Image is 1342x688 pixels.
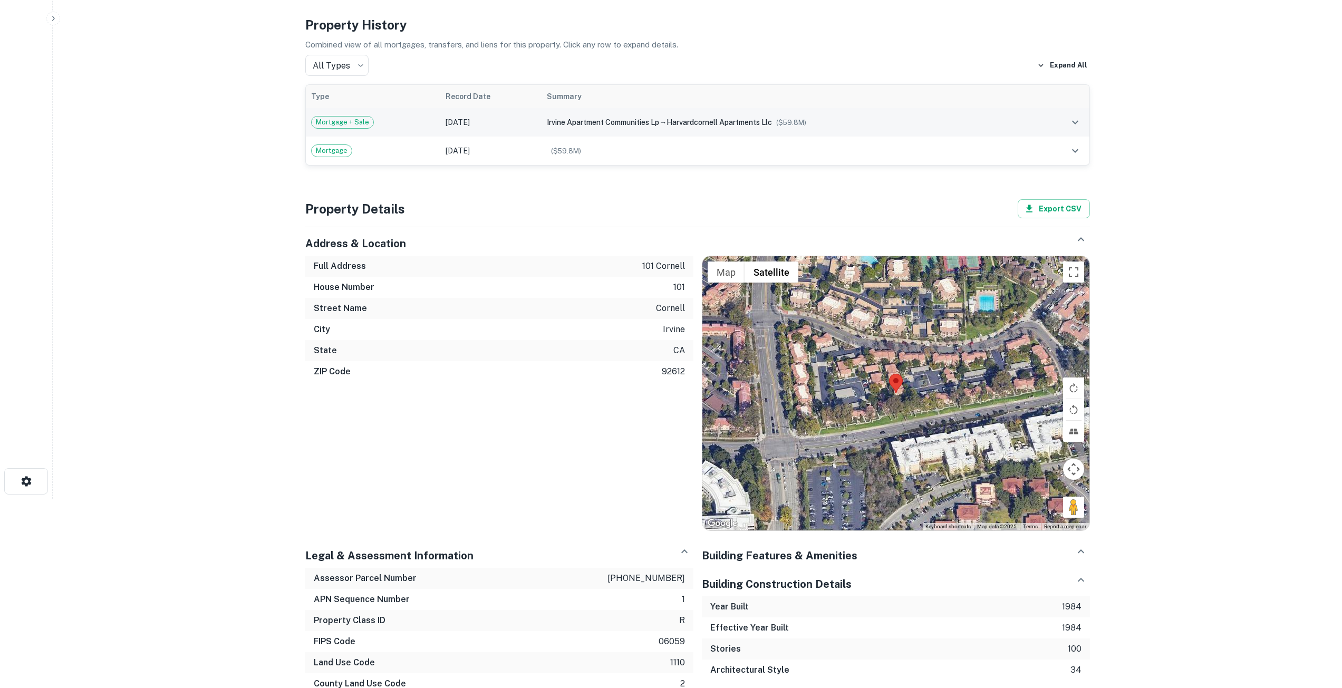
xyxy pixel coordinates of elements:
[705,517,740,530] a: Open this area in Google Maps (opens a new window)
[667,118,772,127] span: harvardcornell apartments llc
[305,236,406,251] h5: Address & Location
[710,643,741,655] h6: Stories
[305,55,369,76] div: All Types
[670,656,685,669] p: 1110
[642,260,685,273] p: 101 cornell
[440,137,542,165] td: [DATE]
[1063,497,1084,518] button: Drag Pegman onto the map to open Street View
[659,635,685,648] p: 06059
[663,323,685,336] p: irvine
[708,261,745,283] button: Show street map
[702,548,857,564] h5: Building Features & Amenities
[702,576,852,592] h5: Building Construction Details
[314,260,366,273] h6: Full Address
[705,517,740,530] img: Google
[1063,261,1084,283] button: Toggle fullscreen view
[314,593,410,606] h6: APN Sequence Number
[776,119,806,127] span: ($ 59.8M )
[679,614,685,627] p: r
[312,146,352,156] span: Mortgage
[306,85,440,108] th: Type
[542,85,1037,108] th: Summary
[314,572,417,585] h6: Assessor Parcel Number
[440,108,542,137] td: [DATE]
[710,664,789,676] h6: Architectural Style
[1063,377,1084,399] button: Rotate map clockwise
[551,147,581,155] span: ($ 59.8M )
[1068,643,1082,655] p: 100
[607,572,685,585] p: [PHONE_NUMBER]
[314,323,330,336] h6: City
[1063,459,1084,480] button: Map camera controls
[656,302,685,315] p: cornell
[305,199,405,218] h4: Property Details
[710,600,749,613] h6: Year Built
[314,656,375,669] h6: Land Use Code
[1066,113,1084,131] button: expand row
[314,614,385,627] h6: Property Class ID
[305,38,1090,51] p: Combined view of all mortgages, transfers, and liens for this property. Click any row to expand d...
[925,523,971,530] button: Keyboard shortcuts
[314,302,367,315] h6: Street Name
[673,344,685,357] p: ca
[312,117,373,128] span: Mortgage + Sale
[682,593,685,606] p: 1
[1062,600,1082,613] p: 1984
[1018,199,1090,218] button: Export CSV
[745,261,798,283] button: Show satellite imagery
[977,524,1017,529] span: Map data ©2025
[305,15,1090,34] h4: Property History
[1066,142,1084,160] button: expand row
[440,85,542,108] th: Record Date
[1023,524,1038,529] a: Terms (opens in new tab)
[1035,57,1090,73] button: Expand All
[1289,604,1342,654] iframe: Chat Widget
[314,635,355,648] h6: FIPS Code
[673,281,685,294] p: 101
[1044,524,1086,529] a: Report a map error
[547,117,1031,128] div: →
[314,365,351,378] h6: ZIP Code
[314,281,374,294] h6: House Number
[314,344,337,357] h6: State
[662,365,685,378] p: 92612
[1063,421,1084,442] button: Tilt map
[1062,622,1082,634] p: 1984
[547,118,659,127] span: irvine apartment communities lp
[1070,664,1082,676] p: 34
[305,548,474,564] h5: Legal & Assessment Information
[1063,399,1084,420] button: Rotate map counterclockwise
[710,622,789,634] h6: Effective Year Built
